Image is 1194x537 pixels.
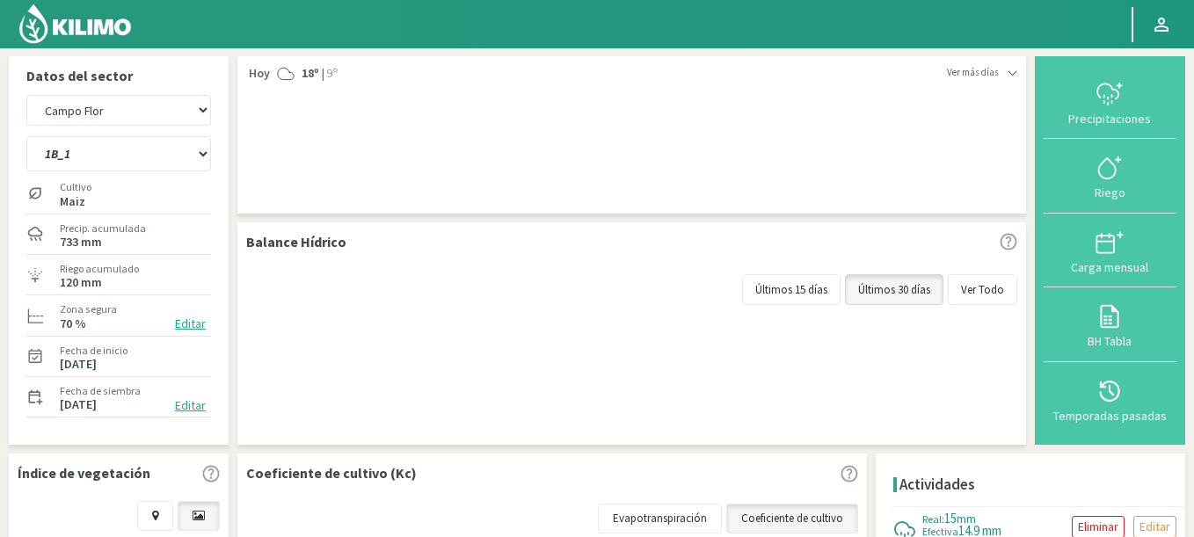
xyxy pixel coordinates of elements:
[1139,517,1170,537] p: Editar
[742,274,841,306] button: Últimos 15 días
[170,395,211,416] button: Editar
[18,3,133,45] img: Kilimo
[60,221,146,236] label: Precip. acumulada
[18,462,150,483] p: Índice de vegetación
[60,343,127,359] label: Fecha de inicio
[1044,65,1176,139] button: Precipitaciones
[60,383,141,399] label: Fecha de siembra
[324,65,338,83] span: 9º
[246,65,270,83] span: Hoy
[246,462,417,483] p: Coeficiente de cultivo (Kc)
[1044,287,1176,361] button: BH Tabla
[60,399,97,410] label: [DATE]
[948,274,1017,306] button: Ver Todo
[1044,139,1176,213] button: Riego
[1049,410,1171,422] div: Temporadas pasadas
[726,504,858,533] a: Coeficiente de cultivo
[60,179,91,195] label: Cultivo
[1044,214,1176,287] button: Carga mensual
[1078,517,1118,537] p: Eliminar
[60,359,97,370] label: [DATE]
[60,261,139,277] label: Riego acumulado
[170,314,211,334] button: Editar
[1049,186,1171,199] div: Riego
[60,301,117,317] label: Zona segura
[246,231,346,252] p: Balance Hídrico
[1044,362,1176,436] button: Temporadas pasadas
[944,510,957,526] span: 15
[302,65,319,81] strong: 18º
[60,318,86,330] label: 70 %
[922,512,944,526] span: Real:
[899,476,975,493] h4: Actividades
[1049,261,1171,273] div: Carga mensual
[598,504,722,533] a: Evapotranspiración
[947,65,999,80] span: Ver más días
[60,236,102,248] label: 733 mm
[1049,335,1171,347] div: BH Tabla
[1049,112,1171,125] div: Precipitaciones
[322,65,324,83] span: |
[845,274,943,306] button: Últimos 30 días
[957,511,976,526] span: mm
[26,65,211,86] p: Datos del sector
[60,277,102,288] label: 120 mm
[60,196,91,207] label: Maiz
